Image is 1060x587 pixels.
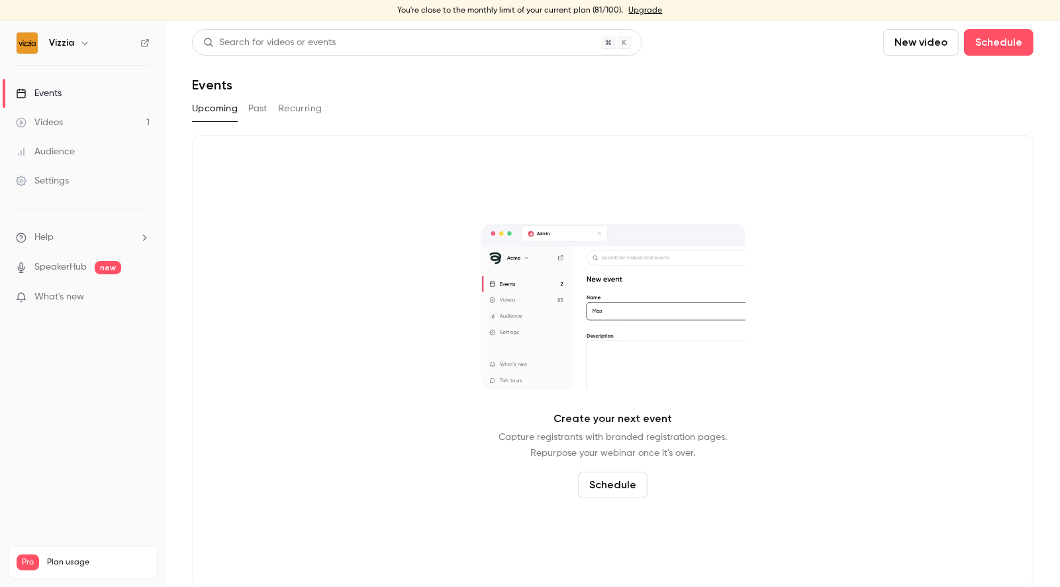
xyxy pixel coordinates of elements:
div: Search for videos or events [203,36,336,50]
span: Plan usage [47,557,149,568]
button: New video [883,29,959,56]
div: Events [16,87,62,100]
img: Vizzia [17,32,38,54]
a: Upgrade [629,5,663,16]
div: Videos [16,116,63,129]
p: Create your next event [554,411,672,427]
span: What's new [34,290,84,304]
button: Schedule [964,29,1034,56]
div: Audience [16,145,75,158]
button: Upcoming [192,98,238,119]
span: new [95,261,121,274]
h6: Vizzia [49,36,74,50]
button: Recurring [278,98,322,119]
div: Settings [16,174,69,187]
span: Help [34,231,54,244]
li: help-dropdown-opener [16,231,150,244]
a: SpeakerHub [34,260,87,274]
h1: Events [192,77,232,93]
button: Schedule [578,472,648,498]
span: Pro [17,555,39,570]
button: Past [248,98,267,119]
p: Capture registrants with branded registration pages. Repurpose your webinar once it's over. [499,429,727,461]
